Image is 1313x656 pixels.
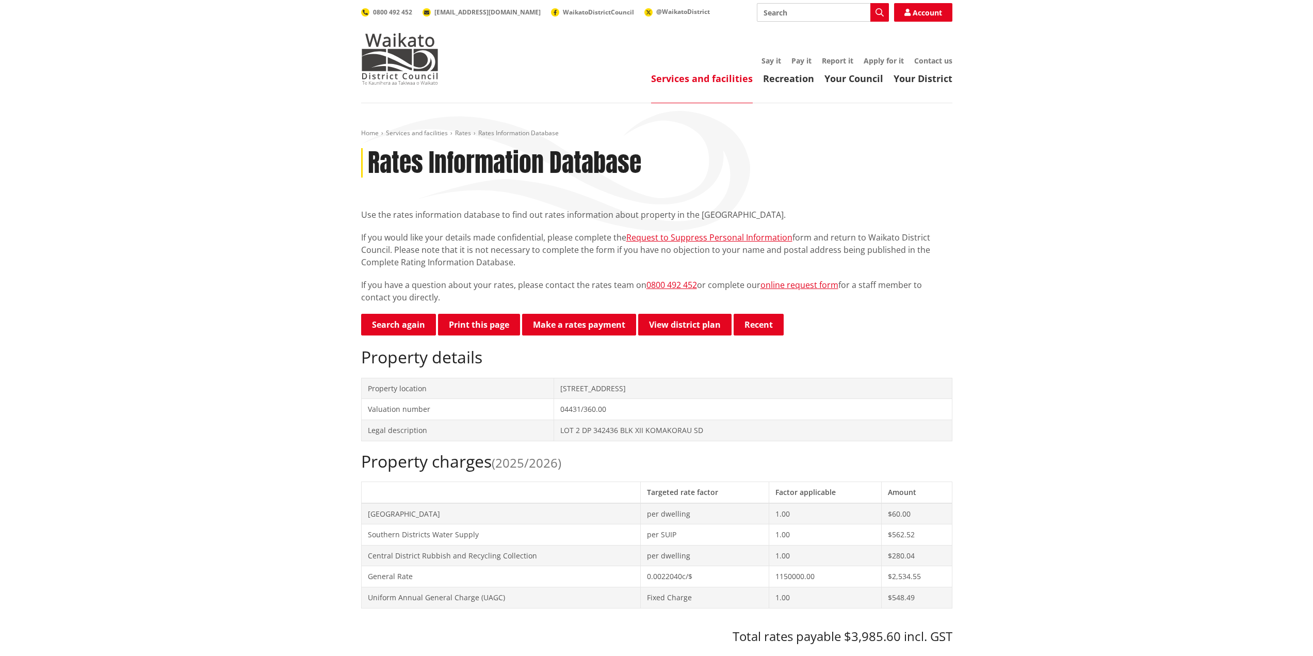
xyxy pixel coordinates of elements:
[769,482,882,503] th: Factor applicable
[644,7,710,16] a: @WaikatoDistrict
[761,56,781,66] a: Say it
[478,129,559,137] span: Rates Information Database
[368,148,641,178] h1: Rates Information Database
[640,587,769,608] td: Fixed Charge
[640,503,769,524] td: per dwelling
[434,8,541,17] span: [EMAIL_ADDRESS][DOMAIN_NAME]
[882,503,952,524] td: $60.00
[361,545,640,566] td: Central District Rubbish and Recycling Collection
[763,72,814,85] a: Recreation
[656,7,710,16] span: @WaikatoDistrict
[769,524,882,546] td: 1.00
[769,545,882,566] td: 1.00
[361,314,436,335] a: Search again
[361,378,554,399] td: Property location
[760,279,838,291] a: online request form
[554,420,952,441] td: LOT 2 DP 342436 BLK XII KOMAKORAU SD
[361,566,640,587] td: General Rate
[361,8,412,17] a: 0800 492 452
[361,129,952,138] nav: breadcrumb
[640,482,769,503] th: Targeted rate factor
[757,3,889,22] input: Search input
[361,587,640,608] td: Uniform Annual General Charge (UAGC)
[361,629,952,644] h3: Total rates payable $3,985.60 incl. GST
[423,8,541,17] a: [EMAIL_ADDRESS][DOMAIN_NAME]
[914,56,952,66] a: Contact us
[769,566,882,587] td: 1150000.00
[386,129,448,137] a: Services and facilities
[492,454,561,471] span: (2025/2026)
[640,566,769,587] td: 0.0022040c/$
[361,347,952,367] h2: Property details
[822,56,853,66] a: Report it
[882,566,952,587] td: $2,534.55
[361,279,952,303] p: If you have a question about your rates, please contact the rates team on or complete our for a s...
[373,8,412,17] span: 0800 492 452
[791,56,812,66] a: Pay it
[734,314,784,335] button: Recent
[638,314,732,335] a: View district plan
[894,72,952,85] a: Your District
[554,378,952,399] td: [STREET_ADDRESS]
[894,3,952,22] a: Account
[361,129,379,137] a: Home
[361,399,554,420] td: Valuation number
[438,314,520,335] button: Print this page
[522,314,636,335] a: Make a rates payment
[651,72,753,85] a: Services and facilities
[361,33,439,85] img: Waikato District Council - Te Kaunihera aa Takiwaa o Waikato
[640,545,769,566] td: per dwelling
[361,524,640,546] td: Southern Districts Water Supply
[554,399,952,420] td: 04431/360.00
[882,482,952,503] th: Amount
[769,587,882,608] td: 1.00
[640,524,769,546] td: per SUIP
[455,129,471,137] a: Rates
[361,231,952,268] p: If you would like your details made confidential, please complete the form and return to Waikato ...
[769,503,882,524] td: 1.00
[361,209,952,221] p: Use the rates information database to find out rates information about property in the [GEOGRAPHI...
[361,503,640,524] td: [GEOGRAPHIC_DATA]
[882,524,952,546] td: $562.52
[551,8,634,17] a: WaikatoDistrictCouncil
[626,232,792,243] a: Request to Suppress Personal Information
[361,420,554,441] td: Legal description
[563,8,634,17] span: WaikatoDistrictCouncil
[646,279,697,291] a: 0800 492 452
[882,587,952,608] td: $548.49
[824,72,883,85] a: Your Council
[864,56,904,66] a: Apply for it
[882,545,952,566] td: $280.04
[361,452,952,471] h2: Property charges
